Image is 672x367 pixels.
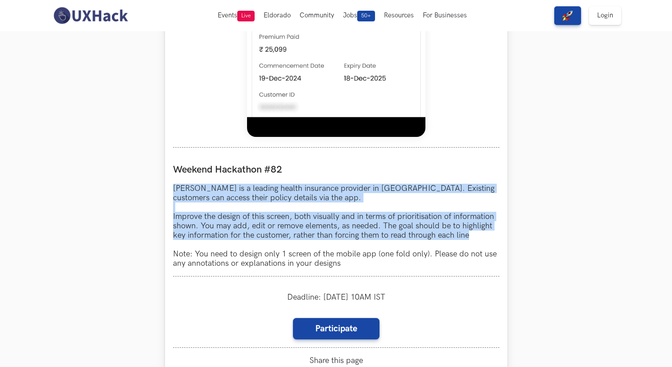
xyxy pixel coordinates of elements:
img: rocket [562,10,573,21]
img: UXHack-logo.png [51,6,130,25]
span: Share this page [173,356,499,365]
label: Weekend Hackathon #82 [173,164,499,176]
span: 50+ [357,11,375,21]
a: Participate [293,318,379,339]
p: [PERSON_NAME] is a leading health insurance provider in [GEOGRAPHIC_DATA]. Existing customers can... [173,184,499,268]
div: Deadline: [DATE] 10AM IST [173,285,499,310]
a: Login [589,6,621,25]
span: Live [237,11,255,21]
